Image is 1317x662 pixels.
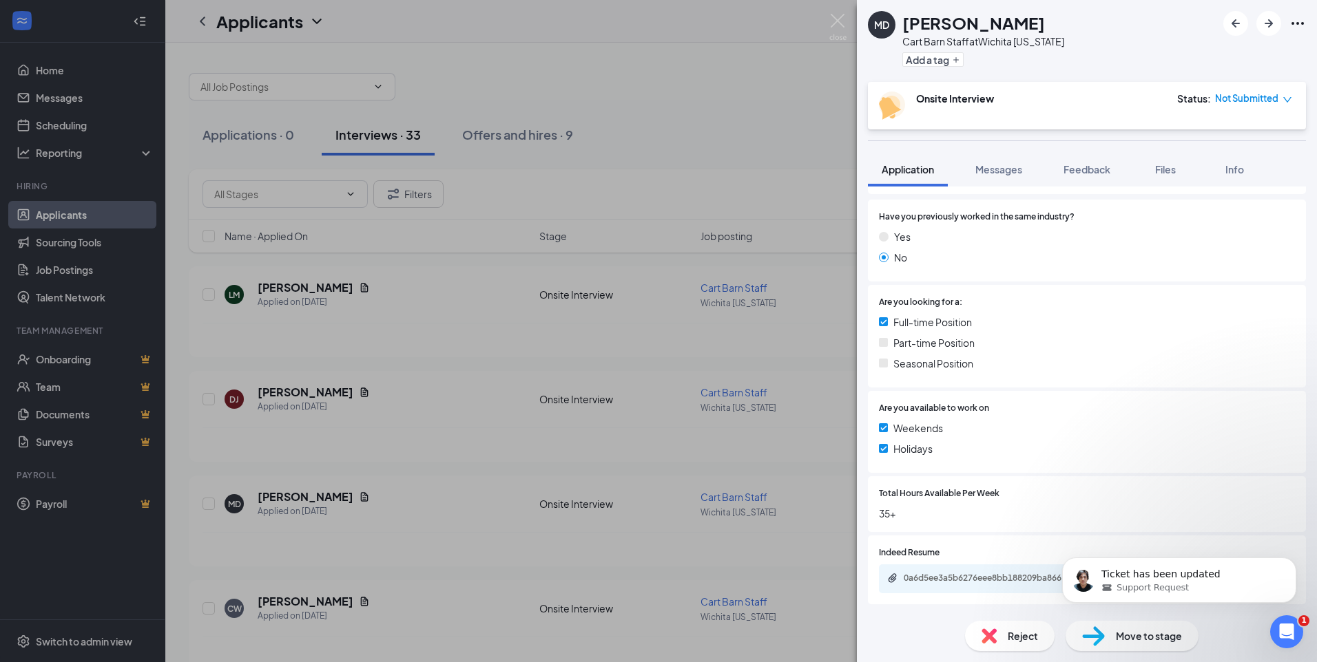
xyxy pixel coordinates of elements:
[879,402,989,415] span: Are you available to work on
[902,11,1045,34] h1: [PERSON_NAME]
[1227,15,1244,32] svg: ArrowLeftNew
[879,506,1295,521] span: 35+
[1223,11,1248,36] button: ArrowLeftNew
[1289,15,1306,32] svg: Ellipses
[893,441,933,456] span: Holidays
[1298,615,1309,626] span: 1
[893,420,943,436] span: Weekends
[1215,92,1278,105] span: Not Submitted
[1270,615,1303,648] iframe: Intercom live chat
[874,18,889,32] div: MD
[1225,163,1244,175] span: Info
[894,229,911,244] span: Yes
[1283,95,1292,105] span: down
[879,546,940,559] span: Indeed Resume
[952,56,960,64] svg: Plus
[887,573,898,584] svg: Paperclip
[887,573,1110,586] a: Paperclip0a6d5ee3a5b6276eee8bb188209ba866.pdf
[893,335,975,350] span: Part-time Position
[902,52,964,67] button: PlusAdd a tag
[1041,528,1317,625] iframe: Intercom notifications message
[882,163,934,175] span: Application
[1064,163,1110,175] span: Feedback
[894,250,907,265] span: No
[1116,628,1182,643] span: Move to stage
[893,356,973,371] span: Seasonal Position
[1177,92,1211,105] div: Status :
[1155,163,1176,175] span: Files
[904,573,1097,584] div: 0a6d5ee3a5b6276eee8bb188209ba866.pdf
[975,163,1022,175] span: Messages
[1008,628,1038,643] span: Reject
[1256,11,1281,36] button: ArrowRight
[879,487,999,500] span: Total Hours Available Per Week
[1261,15,1277,32] svg: ArrowRight
[902,34,1064,48] div: Cart Barn Staff at Wichita [US_STATE]
[879,211,1075,224] span: Have you previously worked in the same industry?
[916,92,994,105] b: Onsite Interview
[879,296,962,309] span: Are you looking for a:
[893,314,972,330] span: Full-time Position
